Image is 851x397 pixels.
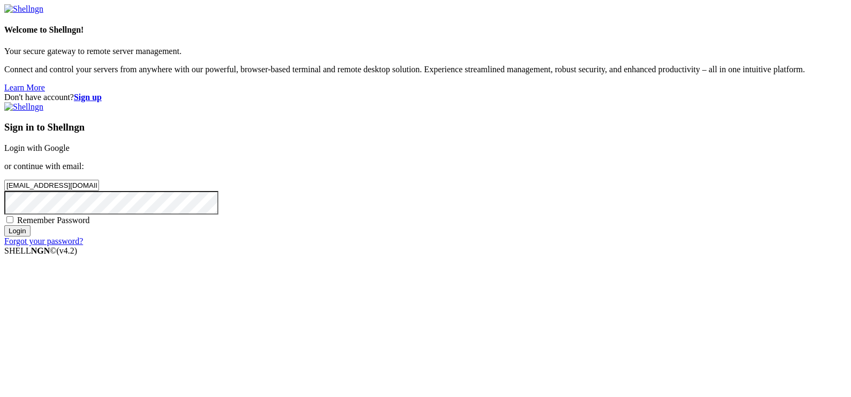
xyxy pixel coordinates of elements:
p: Your secure gateway to remote server management. [4,47,847,56]
a: Sign up [74,93,102,102]
a: Login with Google [4,143,70,152]
a: Learn More [4,83,45,92]
div: Don't have account? [4,93,847,102]
p: or continue with email: [4,162,847,171]
input: Remember Password [6,216,13,223]
span: Remember Password [17,216,90,225]
input: Email address [4,180,99,191]
h3: Sign in to Shellngn [4,121,847,133]
input: Login [4,225,31,236]
img: Shellngn [4,102,43,112]
p: Connect and control your servers from anywhere with our powerful, browser-based terminal and remo... [4,65,847,74]
b: NGN [31,246,50,255]
span: SHELL © [4,246,77,255]
img: Shellngn [4,4,43,14]
span: 4.2.0 [57,246,78,255]
h4: Welcome to Shellngn! [4,25,847,35]
a: Forgot your password? [4,236,83,246]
